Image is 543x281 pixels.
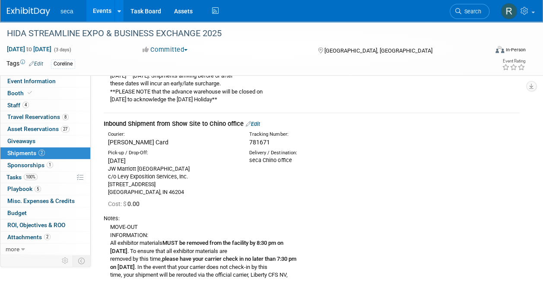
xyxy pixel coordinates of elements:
a: Giveaways [0,135,90,147]
span: Booth [7,90,34,97]
span: 0.00 [108,200,143,207]
span: Attachments [7,234,51,240]
a: Event Information [0,75,90,87]
td: Personalize Event Tab Strip [58,255,73,266]
span: Giveaways [7,137,35,144]
span: Shipments [7,150,45,156]
a: Attachments2 [0,231,90,243]
a: Sponsorships1 [0,159,90,171]
a: Travel Reservations8 [0,111,90,123]
a: Edit [29,61,43,67]
a: Staff4 [0,100,90,111]
span: ROI, Objectives & ROO [7,222,65,228]
span: 8 [62,114,69,120]
i: Booth reservation complete [28,91,32,95]
img: Rachel Jordan [501,3,517,19]
div: Courier: [108,131,236,138]
span: 2 [44,234,51,240]
a: more [0,244,90,255]
button: Committed [140,45,191,54]
span: Sponsorships [7,162,53,169]
a: Booth [0,87,90,99]
span: Playbook [7,185,41,192]
span: (3 days) [53,47,71,53]
span: Event Information [7,78,56,84]
div: Event Format [450,45,526,58]
a: Tasks100% [0,172,90,183]
span: Cost: $ [108,200,127,207]
span: 781671 [249,139,270,146]
div: seca Chino office [249,156,378,164]
span: seca [60,8,73,15]
span: Travel Reservations [7,113,69,120]
span: 1 [47,162,53,168]
td: Tags [6,59,43,69]
span: Staff [7,102,29,109]
span: more [6,246,19,253]
span: [GEOGRAPHIC_DATA], [GEOGRAPHIC_DATA] [324,47,432,54]
div: In-Person [505,47,526,53]
div: HIDA STREAMLINE EXPO & BUSINESS EXCHANGE 2025 [4,26,481,41]
div: JW Marriott [GEOGRAPHIC_DATA] c/o Levy Exposition Services, Inc. [STREET_ADDRESS] [GEOGRAPHIC_DAT... [108,165,236,196]
span: 2 [38,150,45,156]
span: Tasks [6,174,38,181]
div: [DATE] [108,156,236,165]
img: Format-Inperson.png [495,46,504,53]
span: to [25,46,33,53]
div: Notes: [104,215,519,222]
div: Delivery / Destination: [249,150,378,156]
span: 27 [61,126,70,132]
span: 5 [35,186,41,192]
div: Pick-up / Drop-Off: [108,150,236,156]
b: on [DATE] [110,264,135,270]
span: Budget [7,209,27,216]
span: Asset Reservations [7,125,70,132]
a: Search [450,4,489,19]
div: Coreline [51,59,75,69]
a: ROI, Objectives & ROO [0,219,90,231]
a: Budget [0,207,90,219]
b: MUST be removed from the facility by 8:30 pm on [162,240,283,246]
td: Toggle Event Tabs [73,255,91,266]
span: 100% [24,174,38,180]
a: Asset Reservations27 [0,123,90,135]
span: 4 [22,102,29,108]
b: please have your carrier check in no later than 7:30 pm [162,256,296,262]
a: Shipments2 [0,147,90,159]
div: Event Rating [502,59,525,63]
a: Misc. Expenses & Credits [0,195,90,207]
div: Inbound Shipment from Show Site to Chino office [104,119,519,128]
span: [DATE] [DATE] [6,45,52,53]
img: ExhibitDay [7,7,50,16]
span: Misc. Expenses & Credits [7,197,75,204]
div: [PERSON_NAME] Card [108,138,236,147]
span: Search [461,8,481,15]
a: Playbook5 [0,183,90,195]
a: Edit [246,121,260,127]
div: Tracking Number: [249,131,413,138]
b: [DATE] [110,248,127,254]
